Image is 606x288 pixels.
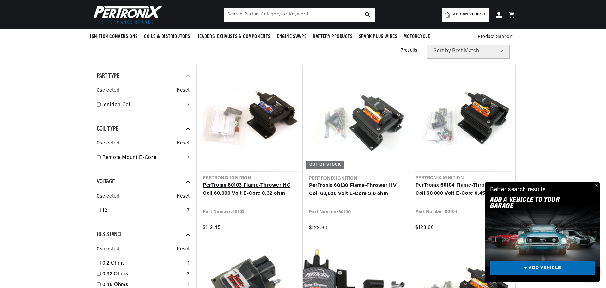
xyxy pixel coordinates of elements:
span: 0 selected [97,245,119,254]
div: 7 [187,207,190,215]
span: 0 selected [97,139,119,148]
span: Add my vehicle [453,12,486,18]
div: 1 [188,260,190,268]
a: Remote Mount E-Core [102,154,185,162]
span: Ignition Conversions [90,34,138,40]
summary: Ignition Conversions [90,29,141,44]
a: + ADD VEHICLE [490,261,595,276]
div: 7 [187,154,190,162]
span: Coils & Distributors [144,34,190,40]
a: Add my vehicle [442,8,489,22]
select: Sort by [427,43,510,59]
a: PerTronix 60103 Flame-Thrower HC Coil 60,000 Volt E-Core 0.32 ohm [203,181,296,198]
span: 0 selected [97,87,119,95]
summary: Product Support [478,29,516,45]
span: Spark Plug Wires [359,34,397,40]
span: Part Type [97,73,119,79]
span: Reset [177,193,190,201]
span: Resistance [97,231,123,238]
div: 7 [187,101,190,109]
span: 0 selected [97,193,119,201]
span: Motorcycle [403,34,430,40]
a: PerTronix 60104 Flame-Thrower HV Coil 60,000 Volt E-Core 0.45 ohm [415,181,509,198]
summary: Battery Products [310,29,356,44]
span: Reset [177,245,190,254]
h2: Add A VEHICLE to your garage [490,197,579,210]
img: Pertronix [90,4,163,26]
summary: Coils & Distributors [141,29,193,44]
div: Better search results [490,186,546,195]
span: Sort by [433,48,451,53]
a: 0.2 Ohms [102,260,185,268]
summary: Motorcycle [400,29,433,44]
span: Headers, Exhausts & Components [197,34,270,40]
summary: Headers, Exhausts & Components [193,29,274,44]
a: PerTronix 60130 Flame-Thrower HV Coil 60,000 Volt E-Core 3.0 ohm [309,182,403,198]
span: Voltage [97,179,115,185]
span: Engine Swaps [277,34,306,40]
span: Reset [177,87,190,95]
span: 7 results [401,48,418,53]
span: Battery Products [313,34,353,40]
a: Ignition Coil [102,101,185,109]
button: search button [361,8,375,22]
a: 0.32 Ohms [102,270,184,279]
span: Product Support [478,34,513,40]
span: Coil Type [97,126,118,132]
div: 3 [187,270,190,279]
span: Reset [177,139,190,148]
summary: Spark Plug Wires [356,29,401,44]
input: Search Part #, Category or Keyword [224,8,375,22]
summary: Engine Swaps [274,29,310,44]
a: 12 [102,207,185,215]
button: Close [592,182,600,190]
